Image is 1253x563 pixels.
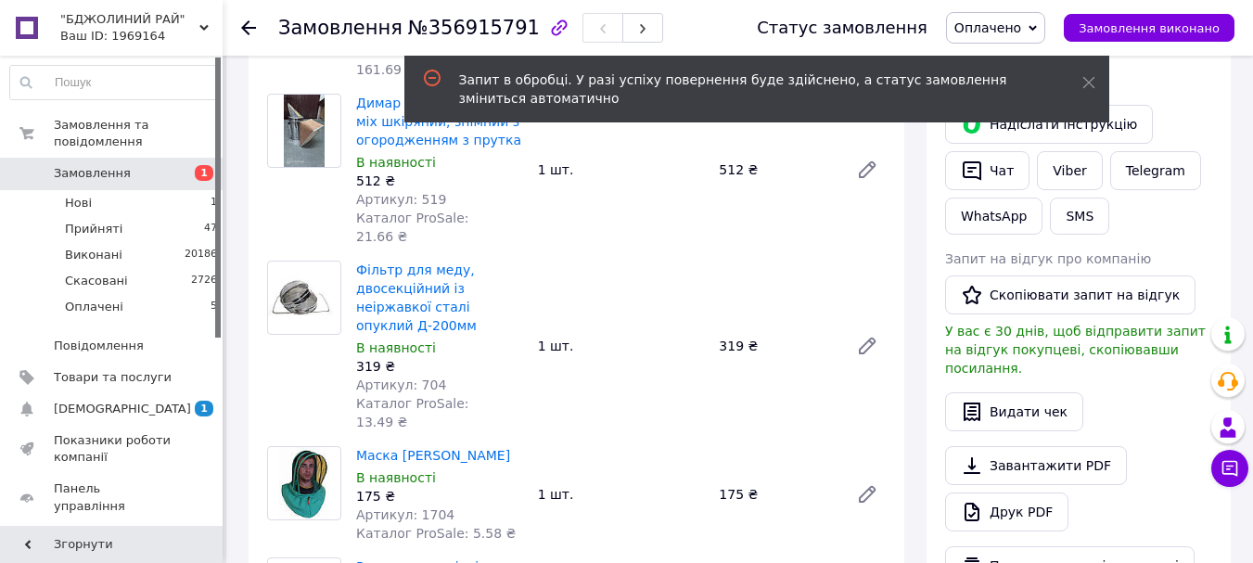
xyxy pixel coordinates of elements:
[356,192,446,207] span: Артикул: 519
[945,198,1042,235] a: WhatsApp
[356,262,477,333] a: Фільтр для меду, двосекційний із неіржавкої сталі опуклий Д-200мм
[945,324,1206,376] span: У вас є 30 днів, щоб відправити запит на відгук покупцеві, скопіювавши посилання.
[54,480,172,514] span: Панель управління
[10,66,218,99] input: Пошук
[54,165,131,182] span: Замовлення
[356,470,436,485] span: В наявності
[356,448,510,463] a: Маска [PERSON_NAME]
[54,432,172,466] span: Показники роботи компанії
[191,273,217,289] span: 2726
[65,221,122,237] span: Прийняті
[356,172,523,190] div: 512 ₴
[195,165,213,181] span: 1
[356,155,436,170] span: В наявності
[945,493,1068,531] a: Друк PDF
[54,117,223,150] span: Замовлення та повідомлення
[531,157,712,183] div: 1 шт.
[279,447,329,519] img: Маска бджоляра лицьова Євро
[284,95,325,167] img: Димар пасічний з н/ж, міх шкіряний, знімний з огородженням з прутка
[757,19,927,37] div: Статус замовлення
[356,377,446,392] span: Артикул: 704
[711,157,841,183] div: 512 ₴
[945,151,1029,190] button: Чат
[356,396,468,429] span: Каталог ProSale: 13.49 ₴
[1037,151,1102,190] a: Viber
[531,333,712,359] div: 1 шт.
[241,19,256,37] div: Повернутися назад
[195,401,213,416] span: 1
[1079,21,1220,35] span: Замовлення виконано
[65,299,123,315] span: Оплачені
[849,327,886,365] a: Редагувати
[356,487,523,505] div: 175 ₴
[211,195,217,211] span: 1
[65,195,92,211] span: Нові
[356,340,436,355] span: В наявності
[356,507,454,522] span: Артикул: 1704
[1064,14,1234,42] button: Замовлення виконано
[531,481,712,507] div: 1 шт.
[65,273,128,289] span: Скасовані
[711,333,841,359] div: 319 ₴
[54,338,144,354] span: Повідомлення
[849,476,886,513] a: Редагувати
[711,481,841,507] div: 175 ₴
[1050,198,1109,235] button: SMS
[945,446,1127,485] a: Завантажити PDF
[1211,450,1248,487] button: Чат з покупцем
[54,369,172,386] span: Товари та послуги
[356,96,521,147] a: Димар пасічний з н/ж, міх шкіряний, знімний з огородженням з прутка
[945,251,1151,266] span: Запит на відгук про компанію
[211,299,217,315] span: 5
[356,526,516,541] span: Каталог ProSale: 5.58 ₴
[54,401,191,417] span: [DEMOGRAPHIC_DATA]
[65,247,122,263] span: Виконані
[185,247,217,263] span: 20186
[60,11,199,28] span: "БДЖОЛИНИЙ РАЙ"
[1110,151,1201,190] a: Telegram
[278,17,403,39] span: Замовлення
[356,211,468,244] span: Каталог ProSale: 21.66 ₴
[408,17,540,39] span: №356915791
[849,151,886,188] a: Редагувати
[204,221,217,237] span: 47
[268,274,340,323] img: Фільтр для меду, двосекційний із неіржавкої сталі опуклий Д-200мм
[356,357,523,376] div: 319 ₴
[459,70,1036,108] div: Запит в обробці. У разі успіху повернення буде здійснено, а статус замовлення зміниться автоматично
[954,20,1021,35] span: Оплачено
[945,392,1083,431] button: Видати чек
[60,28,223,45] div: Ваш ID: 1969164
[945,275,1195,314] button: Скопіювати запит на відгук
